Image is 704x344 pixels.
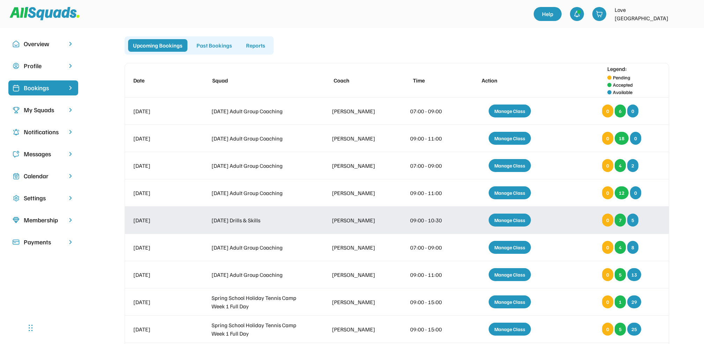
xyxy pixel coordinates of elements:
div: Bookings [24,83,63,93]
div: Love [GEOGRAPHIC_DATA] [615,6,677,22]
img: Icon%20copy%207.svg [13,173,20,180]
div: 7 [615,214,626,227]
div: Pending [613,74,630,81]
img: Icon%20%2819%29.svg [13,85,20,92]
div: 0 [602,132,613,145]
div: 4 [615,159,626,172]
div: [DATE] Adult Group Coaching [212,189,306,197]
div: Manage Class [489,295,531,308]
div: Upcoming Bookings [128,39,187,52]
div: 09:00 - 15:00 [410,298,452,306]
div: Time [413,76,455,85]
div: [DATE] [133,271,186,279]
img: bell-03%20%281%29.svg [573,10,580,17]
div: 29 [627,295,641,308]
div: Calendar [24,171,63,181]
div: Action [482,76,545,85]
div: Date [133,76,186,85]
div: Accepted [613,81,633,88]
div: [DATE] Adult Group Coaching [212,162,306,170]
div: 0 [602,241,613,254]
img: Icon%20copy%2010.svg [13,41,20,48]
div: 09:00 - 11:00 [410,271,452,279]
div: Manage Class [489,132,531,145]
div: Settings [24,193,63,203]
div: 07:00 - 09:00 [410,162,452,170]
img: chevron-right.svg [67,173,74,179]
div: Past Bookings [192,39,237,52]
img: Icon%20copy%2016.svg [13,195,20,202]
div: [DATE] [133,216,186,224]
div: Coach [334,76,386,85]
div: 09:00 - 15:00 [410,325,452,334]
div: 4 [615,241,626,254]
div: 1 [615,295,626,308]
div: [DATE] [133,162,186,170]
img: chevron-right.svg [67,195,74,201]
div: Spring School Holiday Tennis Camp Week 1 Full Day [212,321,306,338]
div: [PERSON_NAME] [332,216,385,224]
div: [DATE] Adult Group Coaching [212,134,306,143]
div: 09:00 - 11:00 [410,134,452,143]
div: [PERSON_NAME] [332,298,385,306]
div: 6 [615,105,626,117]
div: 18 [615,132,629,145]
div: 07:00 - 09:00 [410,243,452,252]
a: Help [534,7,562,21]
img: chevron-right.svg [67,129,74,135]
div: 0 [630,186,641,199]
div: My Squads [24,105,63,115]
div: Available [613,88,632,96]
div: [DATE] Adult Group Coaching [212,107,306,115]
div: 09:00 - 10:30 [410,216,452,224]
div: 12 [615,186,629,199]
div: [PERSON_NAME] [332,271,385,279]
div: Legend: [607,65,627,73]
div: Overview [24,39,63,49]
div: Manage Class [489,105,531,117]
img: chevron-right.svg [67,41,74,47]
div: [DATE] [133,134,186,143]
div: [DATE] [133,189,186,197]
div: [DATE] Adult Group Coaching [212,243,306,252]
img: Icon%20copy%208.svg [13,217,20,224]
div: Manage Class [489,323,531,336]
img: chevron-right.svg [67,239,74,245]
div: Payments [24,237,63,247]
div: Manage Class [489,159,531,172]
div: Reports [241,39,270,52]
img: Icon%20%2815%29.svg [13,239,20,246]
div: 8 [627,241,638,254]
div: Manage Class [489,241,531,254]
div: 25 [627,323,641,336]
img: chevron-right.svg [67,107,74,113]
div: [PERSON_NAME] [332,325,385,334]
div: 0 [602,186,613,199]
img: Icon%20copy%205.svg [13,151,20,158]
div: Spring School Holiday Tennis Camp Week 1 Full Day [212,294,306,310]
div: 0 [627,105,638,117]
div: 0 [602,323,613,336]
div: Manage Class [489,186,531,199]
div: Manage Class [489,268,531,281]
img: chevron-right.svg [67,151,74,157]
img: user-circle.svg [13,63,20,70]
div: [PERSON_NAME] [332,107,385,115]
div: [PERSON_NAME] [332,162,385,170]
div: Profile [24,61,63,71]
div: 09:00 - 11:00 [410,189,452,197]
div: [DATE] Drills & Skills [212,216,306,224]
div: [DATE] [133,107,186,115]
div: 0 [630,132,641,145]
div: 13 [627,268,641,281]
div: 0 [602,159,613,172]
div: Manage Class [489,214,531,227]
div: 5 [627,214,638,227]
div: 0 [602,105,613,117]
div: Squad [212,76,307,85]
div: [PERSON_NAME] [332,243,385,252]
img: shopping-cart-01%20%281%29.svg [596,10,603,17]
img: chevron-right.svg [67,63,74,69]
div: Messages [24,149,63,159]
div: 0 [602,295,613,308]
